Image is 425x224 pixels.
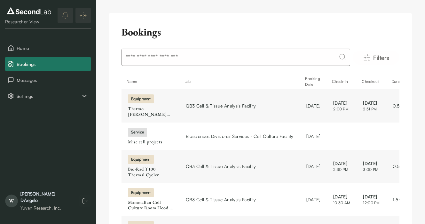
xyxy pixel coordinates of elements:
[17,45,88,52] span: Home
[333,160,350,167] span: [DATE]
[5,195,18,207] span: W
[17,61,88,68] span: Bookings
[20,205,73,211] div: Yuvan Research, Inc.
[128,188,154,197] div: equipment
[128,95,173,117] a: equipmentThermo [PERSON_NAME] Attune NxT BRVY Acoustic Focusing Flow Cytometer
[363,193,380,200] span: [DATE]
[363,106,380,112] span: 2:31 PM
[5,89,91,103] button: Settings
[186,163,256,170] span: QB3 Cell & Tissue Analysis Facility
[128,156,173,178] a: equipmentBio-Rad T100 Thermal Cycler
[306,133,320,140] div: [DATE]
[17,77,88,84] span: Messages
[17,93,81,100] span: Settings
[333,100,350,106] span: [DATE]
[5,19,53,25] div: Researcher View
[179,74,300,89] th: Lab
[128,155,154,164] div: equipment
[20,191,73,204] div: [PERSON_NAME] D'Angelo
[363,100,380,106] span: [DATE]
[5,41,91,55] button: Home
[333,167,350,172] span: 2:30 PM
[300,74,327,89] th: Booking Date
[128,94,154,103] div: equipment
[122,74,179,89] th: Name
[128,166,173,178] div: Bio-Rad T100 Thermal Cycler
[5,57,91,71] button: Bookings
[5,73,91,87] button: Messages
[122,26,161,38] h2: Bookings
[186,133,294,140] span: Biosciences Divisional Services - Cell Culture Facility
[5,89,91,103] div: Settings sub items
[5,6,53,16] img: logo
[128,189,173,211] a: equipmentMammalian Cell Culture Room Hood 3 Hourly
[186,102,256,109] span: QB3 Cell & Tissue Analysis Facility
[128,128,147,137] div: service
[306,196,320,203] div: [DATE]
[75,8,91,23] button: Expand/Collapse sidebar
[333,106,350,112] span: 2:00 PM
[363,167,380,172] span: 3:00 PM
[333,193,350,200] span: [DATE]
[363,200,380,206] span: 12:00 PM
[333,200,350,206] span: 10:30 AM
[357,74,386,89] th: Checkout
[128,128,173,145] a: serviceMisc cell projects
[327,74,357,89] th: Check-In
[373,53,389,62] span: Filters
[186,196,256,203] span: QB3 Cell & Tissue Analysis Facility
[306,163,320,170] div: [DATE]
[128,106,173,117] div: Thermo [PERSON_NAME] Attune NxT BRVY Acoustic Focusing Flow Cytometer
[306,102,320,109] div: [DATE]
[79,195,91,207] button: Log out
[353,51,399,65] button: Filters
[58,8,73,23] button: notifications
[128,139,173,145] div: Misc cell projects
[128,200,173,211] div: Mammalian Cell Culture Room Hood 3 Hourly
[363,160,380,167] span: [DATE]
